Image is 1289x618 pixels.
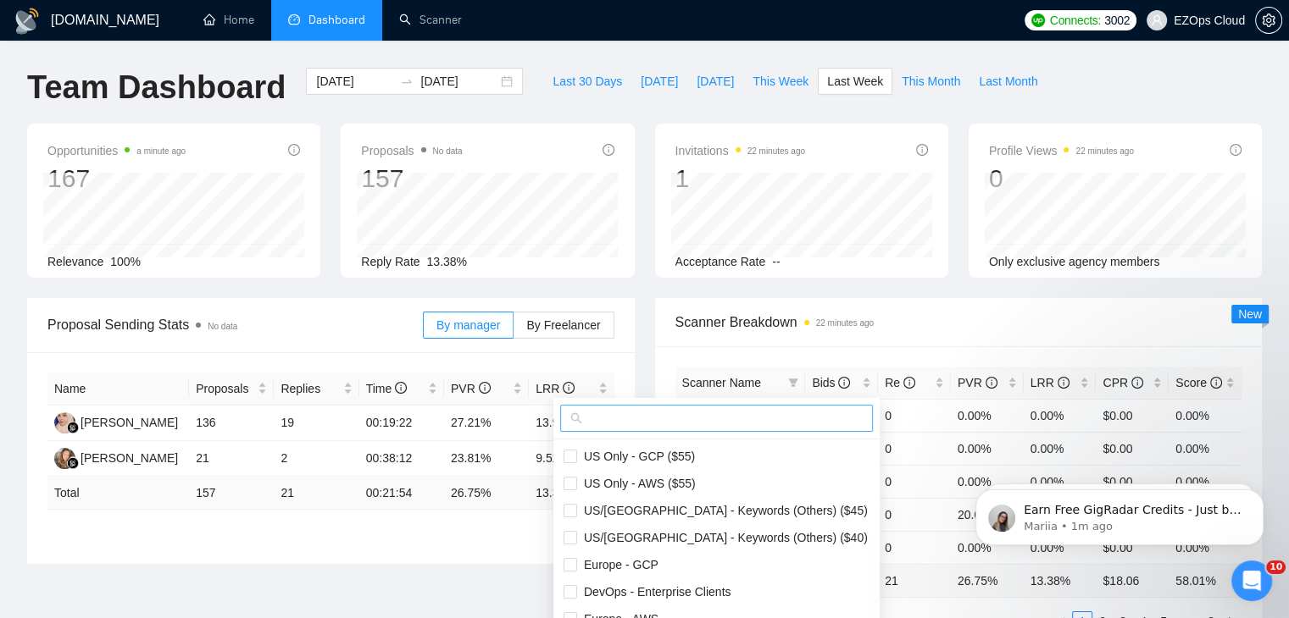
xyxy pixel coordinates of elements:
[27,68,286,108] h1: Team Dashboard
[189,406,274,441] td: 136
[444,406,529,441] td: 27.21%
[54,415,178,428] a: AJ[PERSON_NAME]
[529,477,614,510] td: 13.38 %
[1266,560,1286,574] span: 10
[47,372,189,406] th: Name
[878,498,951,531] td: 0
[1024,564,1097,597] td: 13.38 %
[1210,377,1222,389] span: info-circle
[675,141,805,161] span: Invitations
[189,372,274,406] th: Proposals
[697,72,734,91] span: [DATE]
[1238,307,1262,321] span: New
[67,422,79,433] img: gigradar-bm.png
[359,406,444,441] td: 00:19:22
[878,564,951,597] td: 21
[361,255,419,268] span: Reply Rate
[400,74,414,88] span: to
[203,13,254,27] a: homeHome
[479,382,491,394] span: info-circle
[54,412,75,433] img: AJ
[818,68,892,95] button: Last Week
[687,68,743,95] button: [DATE]
[1169,564,1242,597] td: 58.01 %
[979,72,1037,91] span: Last Month
[1024,399,1097,432] td: 0.00%
[816,318,874,328] time: 22 minutes ago
[892,68,970,95] button: This Month
[436,318,500,332] span: By manager
[399,13,462,27] a: searchScanner
[1058,377,1070,389] span: info-circle
[772,255,780,268] span: --
[189,441,274,477] td: 21
[14,8,41,35] img: logo
[641,72,678,91] span: [DATE]
[951,432,1024,465] td: 0.00%
[1169,399,1242,432] td: 0.00%
[989,163,1134,195] div: 0
[189,477,274,510] td: 157
[785,370,802,395] span: filter
[743,68,818,95] button: This Week
[47,141,186,161] span: Opportunities
[529,406,614,441] td: 13.97%
[196,379,254,398] span: Proposals
[427,255,467,268] span: 13.38%
[451,382,491,395] span: PVR
[989,255,1160,268] span: Only exclusive agency members
[1096,432,1169,465] td: $0.00
[1255,7,1282,34] button: setting
[208,322,237,331] span: No data
[951,399,1024,432] td: 0.00%
[916,144,928,156] span: info-circle
[400,74,414,88] span: swap-right
[281,379,339,398] span: Replies
[1031,376,1070,389] span: LRR
[1175,376,1221,389] span: Score
[827,72,883,91] span: Last Week
[359,441,444,477] td: 00:38:12
[1096,564,1169,597] td: $ 18.06
[526,318,600,332] span: By Freelancer
[675,255,766,268] span: Acceptance Rate
[902,72,960,91] span: This Month
[989,141,1134,161] span: Profile Views
[986,377,997,389] span: info-circle
[878,399,951,432] td: 0
[420,72,497,91] input: End date
[570,412,582,424] span: search
[577,531,868,544] span: US/[GEOGRAPHIC_DATA] - Keywords (Others) ($40)
[1031,14,1045,27] img: upwork-logo.png
[361,163,462,195] div: 157
[1050,11,1101,30] span: Connects:
[366,382,407,395] span: Time
[1231,560,1272,601] iframe: Intercom live chat
[47,255,103,268] span: Relevance
[878,531,951,564] td: 0
[288,144,300,156] span: info-circle
[951,564,1024,597] td: 26.75 %
[316,72,393,91] input: Start date
[47,314,423,335] span: Proposal Sending Stats
[395,382,407,394] span: info-circle
[1075,146,1133,156] time: 22 minutes ago
[563,382,575,394] span: info-circle
[1096,399,1169,432] td: $0.00
[885,376,915,389] span: Re
[1103,376,1142,389] span: CPR
[675,312,1242,333] span: Scanner Breakdown
[753,72,808,91] span: This Week
[288,14,300,25] span: dashboard
[903,377,915,389] span: info-circle
[1151,14,1163,26] span: user
[631,68,687,95] button: [DATE]
[1024,432,1097,465] td: 0.00%
[1230,144,1242,156] span: info-circle
[543,68,631,95] button: Last 30 Days
[970,68,1047,95] button: Last Month
[67,457,79,469] img: gigradar-bm.png
[136,146,186,156] time: a minute ago
[274,372,358,406] th: Replies
[577,585,731,599] span: DevOps - Enterprise Clients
